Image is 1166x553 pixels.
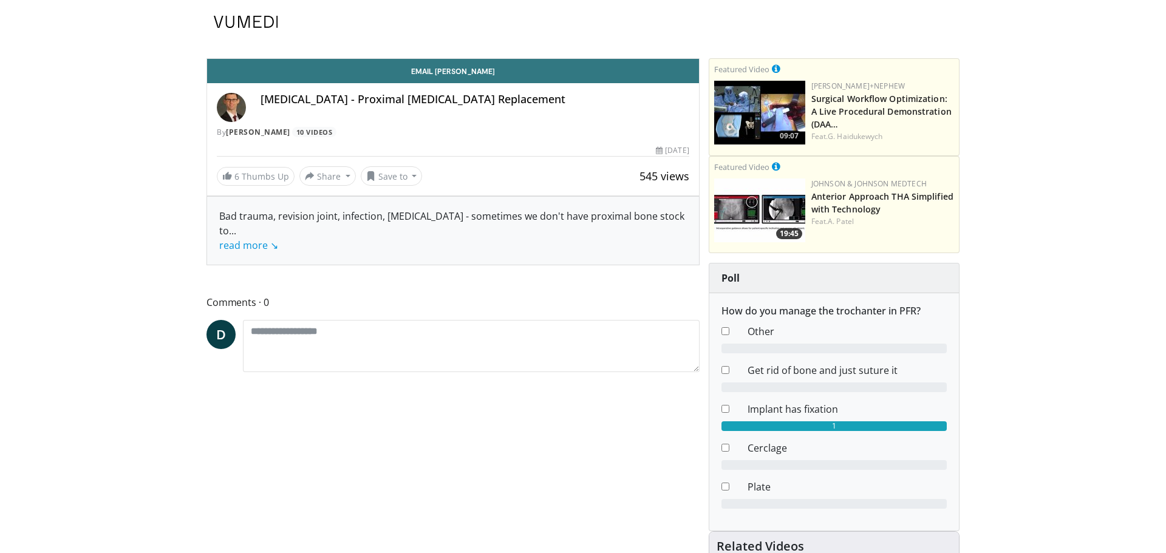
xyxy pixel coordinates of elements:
div: Bad trauma, revision joint, infection, [MEDICAL_DATA] - sometimes we don't have proximal bone sto... [219,209,687,253]
a: read more ↘ [219,239,278,252]
a: G. Haidukewych [828,131,882,141]
a: [PERSON_NAME]+Nephew [811,81,905,91]
span: 09:07 [776,131,802,141]
a: 09:07 [714,81,805,144]
a: A. Patel [828,216,854,226]
dd: Cerclage [738,441,956,455]
a: 10 Videos [292,127,336,137]
dd: Implant has fixation [738,402,956,416]
div: [DATE] [656,145,689,156]
h6: How do you manage the trochanter in PFR? [721,305,947,317]
div: Feat. [811,216,954,227]
div: Feat. [811,131,954,142]
a: This is paid for by Johnson & Johnson MedTech [772,160,780,173]
a: 6 Thumbs Up [217,167,295,186]
a: D [206,320,236,349]
dd: Get rid of bone and just suture it [738,363,956,378]
a: This is paid for by Smith+Nephew [772,62,780,75]
a: Surgical Workflow Optimization: A Live Procedural Demonstration (DAA… [811,93,952,130]
a: [PERSON_NAME] [226,127,290,137]
strong: Poll [721,271,740,285]
h4: [MEDICAL_DATA] - Proximal [MEDICAL_DATA] Replacement [261,93,689,106]
span: 545 views [639,169,689,183]
span: 6 [234,171,239,182]
span: Comments 0 [206,294,700,310]
dd: Plate [738,480,956,494]
a: Email [PERSON_NAME] [207,59,699,83]
img: VuMedi Logo [214,16,278,28]
div: 1 [721,421,947,431]
span: 19:45 [776,228,802,239]
a: Johnson & Johnson MedTech [811,178,927,189]
img: bcfc90b5-8c69-4b20-afee-af4c0acaf118.150x105_q85_crop-smart_upscale.jpg [714,81,805,144]
h3: Surgical Workflow Optimization: A Live Procedural Demonstration (DAA Approach) [811,92,954,130]
button: Save to [361,166,423,186]
small: Featured Video [714,161,769,172]
small: Featured Video [714,64,769,75]
a: 19:45 [714,178,805,242]
a: Anterior Approach THA Simplified with Technology [811,191,953,215]
img: Avatar [217,93,246,122]
button: Share [299,166,356,186]
div: By [217,127,689,138]
dd: Other [738,324,956,339]
img: 06bb1c17-1231-4454-8f12-6191b0b3b81a.150x105_q85_crop-smart_upscale.jpg [714,178,805,242]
